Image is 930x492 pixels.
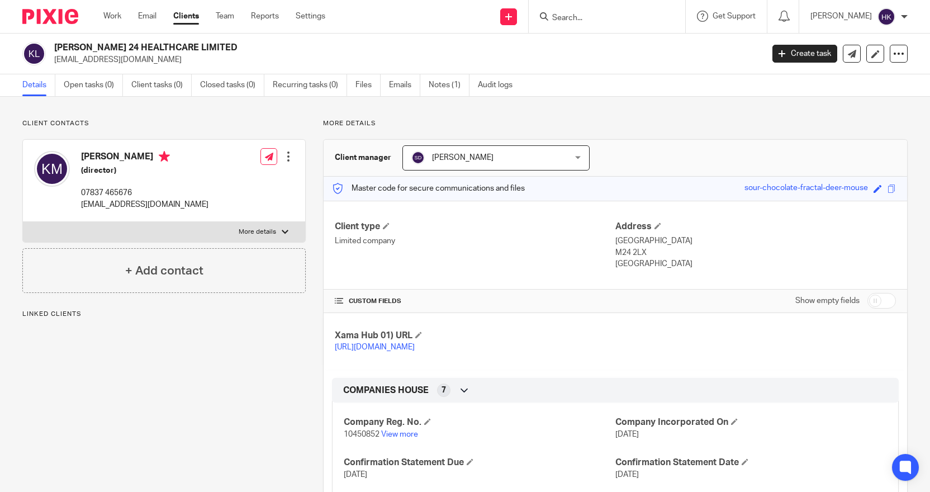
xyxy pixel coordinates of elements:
[22,9,78,24] img: Pixie
[81,187,208,198] p: 07837 465676
[22,310,306,319] p: Linked clients
[355,74,381,96] a: Files
[335,330,615,342] h4: Xama Hub 01) URL
[344,457,615,469] h4: Confirmation Statement Due
[125,262,203,280] h4: + Add contact
[34,151,70,187] img: svg%3E
[22,119,306,128] p: Client contacts
[615,430,639,438] span: [DATE]
[344,430,379,438] span: 10450852
[411,151,425,164] img: svg%3E
[615,221,896,233] h4: Address
[615,471,639,479] span: [DATE]
[442,385,446,396] span: 7
[216,11,234,22] a: Team
[343,385,429,396] span: COMPANIES HOUSE
[335,152,391,163] h3: Client manager
[332,183,525,194] p: Master code for secure communications and files
[81,165,208,176] h5: (director)
[551,13,652,23] input: Search
[478,74,521,96] a: Audit logs
[22,74,55,96] a: Details
[615,235,896,247] p: [GEOGRAPHIC_DATA]
[615,258,896,269] p: [GEOGRAPHIC_DATA]
[335,221,615,233] h4: Client type
[64,74,123,96] a: Open tasks (0)
[173,11,199,22] a: Clients
[810,11,872,22] p: [PERSON_NAME]
[251,11,279,22] a: Reports
[877,8,895,26] img: svg%3E
[744,182,868,195] div: sour-chocolate-fractal-deer-mouse
[335,297,615,306] h4: CUSTOM FIELDS
[389,74,420,96] a: Emails
[344,417,615,428] h4: Company Reg. No.
[429,74,469,96] a: Notes (1)
[615,457,887,469] h4: Confirmation Statement Date
[22,42,46,65] img: svg%3E
[713,12,756,20] span: Get Support
[54,54,756,65] p: [EMAIL_ADDRESS][DOMAIN_NAME]
[273,74,347,96] a: Recurring tasks (0)
[795,295,860,306] label: Show empty fields
[131,74,192,96] a: Client tasks (0)
[344,471,367,479] span: [DATE]
[81,199,208,210] p: [EMAIL_ADDRESS][DOMAIN_NAME]
[239,228,276,236] p: More details
[615,417,887,428] h4: Company Incorporated On
[335,235,615,247] p: Limited company
[296,11,325,22] a: Settings
[381,430,418,438] a: View more
[323,119,908,128] p: More details
[615,247,896,258] p: M24 2LX
[54,42,615,54] h2: [PERSON_NAME] 24 HEALTHCARE LIMITED
[200,74,264,96] a: Closed tasks (0)
[159,151,170,162] i: Primary
[432,154,494,162] span: [PERSON_NAME]
[772,45,837,63] a: Create task
[103,11,121,22] a: Work
[138,11,156,22] a: Email
[335,343,415,351] a: [URL][DOMAIN_NAME]
[81,151,208,165] h4: [PERSON_NAME]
